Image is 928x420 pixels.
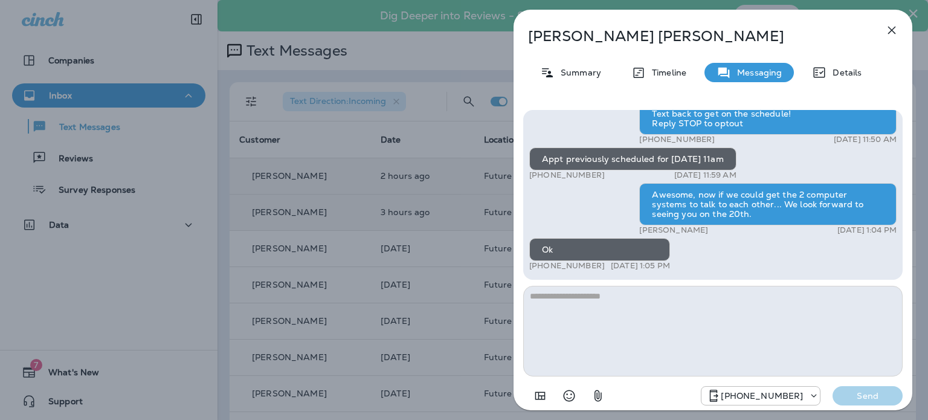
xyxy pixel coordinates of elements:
[639,135,715,144] p: [PHONE_NUMBER]
[731,68,782,77] p: Messaging
[557,384,581,408] button: Select an emoji
[674,170,736,180] p: [DATE] 11:59 AM
[826,68,862,77] p: Details
[555,68,601,77] p: Summary
[721,391,803,401] p: [PHONE_NUMBER]
[528,28,858,45] p: [PERSON_NAME] [PERSON_NAME]
[529,170,605,180] p: [PHONE_NUMBER]
[639,183,897,225] div: Awesome, now if we could get the 2 computer systems to talk to each other... We look forward to s...
[639,225,708,235] p: [PERSON_NAME]
[528,384,552,408] button: Add in a premade template
[611,261,670,271] p: [DATE] 1:05 PM
[701,389,820,403] div: +1 (928) 232-1970
[646,68,686,77] p: Timeline
[837,225,897,235] p: [DATE] 1:04 PM
[834,135,897,144] p: [DATE] 11:50 AM
[529,238,670,261] div: Ok
[529,261,605,271] p: [PHONE_NUMBER]
[529,147,736,170] div: Appt previously scheduled for [DATE] 11am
